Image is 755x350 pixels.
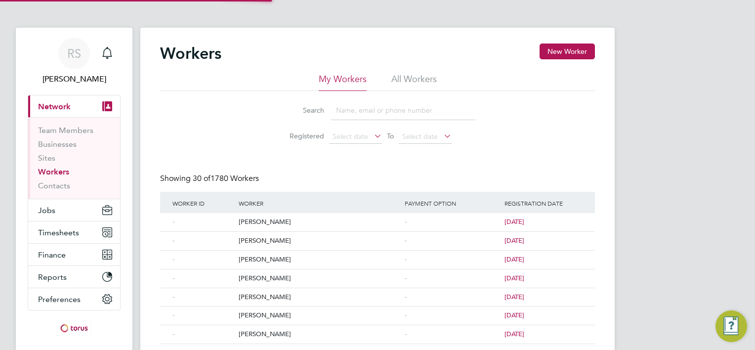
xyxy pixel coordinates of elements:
[333,132,368,141] span: Select date
[28,288,120,310] button: Preferences
[57,320,91,336] img: torus-logo-retina.png
[170,306,585,314] a: -[PERSON_NAME]-[DATE]
[236,232,402,250] div: [PERSON_NAME]
[170,192,236,215] div: Worker ID
[504,274,524,282] span: [DATE]
[38,228,79,237] span: Timesheets
[402,325,502,344] div: -
[170,250,585,259] a: -[PERSON_NAME]-[DATE]
[402,192,502,215] div: Payment Option
[502,192,585,215] div: Registration Date
[504,311,524,319] span: [DATE]
[28,244,120,265] button: Finance
[38,295,81,304] span: Preferences
[38,102,71,111] span: Network
[402,232,502,250] div: -
[504,330,524,338] span: [DATE]
[504,218,524,226] span: [DATE]
[170,325,585,333] a: -[PERSON_NAME]-[DATE]
[236,251,402,269] div: [PERSON_NAME]
[28,199,120,221] button: Jobs
[160,44,221,63] h2: Workers
[170,306,236,325] div: -
[384,130,397,142] span: To
[236,325,402,344] div: [PERSON_NAME]
[280,106,324,115] label: Search
[38,206,55,215] span: Jobs
[402,251,502,269] div: -
[504,255,524,263] span: [DATE]
[38,167,69,176] a: Workers
[170,232,236,250] div: -
[28,266,120,288] button: Reports
[28,117,120,199] div: Network
[236,306,402,325] div: [PERSON_NAME]
[160,174,261,184] div: Showing
[236,288,402,306] div: [PERSON_NAME]
[28,38,121,85] a: RS[PERSON_NAME]
[402,288,502,306] div: -
[170,269,585,277] a: -[PERSON_NAME]-[DATE]
[504,236,524,245] span: [DATE]
[170,213,585,221] a: -[PERSON_NAME]-[DATE]
[170,288,236,306] div: -
[170,251,236,269] div: -
[402,132,438,141] span: Select date
[193,174,259,183] span: 1780 Workers
[402,306,502,325] div: -
[28,320,121,336] a: Go to home page
[67,47,81,60] span: RS
[402,213,502,231] div: -
[391,73,437,91] li: All Workers
[38,272,67,282] span: Reports
[38,250,66,260] span: Finance
[170,269,236,288] div: -
[38,153,55,163] a: Sites
[540,44,595,59] button: New Worker
[28,95,120,117] button: Network
[193,174,210,183] span: 30 of
[236,192,402,215] div: Worker
[236,213,402,231] div: [PERSON_NAME]
[170,231,585,240] a: -[PERSON_NAME]-[DATE]
[504,293,524,301] span: [DATE]
[28,73,121,85] span: Ryan Scott
[170,288,585,296] a: -[PERSON_NAME]-[DATE]
[319,73,367,91] li: My Workers
[170,213,236,231] div: -
[331,101,475,120] input: Name, email or phone number
[38,139,77,149] a: Businesses
[715,310,747,342] button: Engage Resource Center
[236,269,402,288] div: [PERSON_NAME]
[280,131,324,140] label: Registered
[170,325,236,344] div: -
[402,269,502,288] div: -
[28,221,120,243] button: Timesheets
[38,181,70,190] a: Contacts
[38,126,93,135] a: Team Members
